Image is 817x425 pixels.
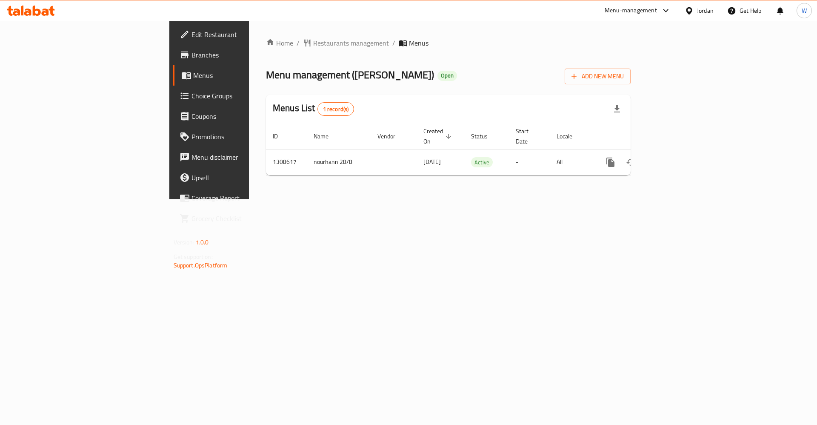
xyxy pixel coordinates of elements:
span: Grocery Checklist [191,213,299,224]
th: Actions [594,123,689,149]
a: Menu disclaimer [173,147,306,167]
span: Edit Restaurant [191,29,299,40]
a: Restaurants management [303,38,389,48]
a: Choice Groups [173,86,306,106]
span: Version: [174,237,194,248]
a: Upsell [173,167,306,188]
span: Menus [409,38,428,48]
a: Branches [173,45,306,65]
nav: breadcrumb [266,38,631,48]
button: more [600,152,621,172]
div: Total records count [317,102,354,116]
span: Locale [557,131,583,141]
td: - [509,149,550,175]
span: 1 record(s) [318,105,354,113]
span: [DATE] [423,156,441,167]
table: enhanced table [266,123,689,175]
span: Created On [423,126,454,146]
span: Upsell [191,172,299,183]
span: ID [273,131,289,141]
div: Open [437,71,457,81]
div: Menu-management [605,6,657,16]
li: / [392,38,395,48]
td: nourhann 28/8 [307,149,371,175]
span: Status [471,131,499,141]
h2: Menus List [273,102,354,116]
span: Restaurants management [313,38,389,48]
span: Menu management ( [PERSON_NAME] ) [266,65,434,84]
td: All [550,149,594,175]
span: Promotions [191,132,299,142]
span: Branches [191,50,299,60]
span: Active [471,158,493,167]
span: 1.0.0 [196,237,209,248]
div: Jordan [697,6,714,15]
span: Menu disclaimer [191,152,299,162]
span: W [802,6,807,15]
span: Open [437,72,457,79]
span: Menus [193,70,299,80]
button: Change Status [621,152,641,172]
span: Coupons [191,111,299,121]
div: Export file [607,99,627,119]
span: Start Date [516,126,540,146]
span: Coverage Report [191,193,299,203]
a: Menus [173,65,306,86]
a: Coupons [173,106,306,126]
span: Add New Menu [571,71,624,82]
a: Edit Restaurant [173,24,306,45]
a: Support.OpsPlatform [174,260,228,271]
span: Vendor [377,131,406,141]
a: Promotions [173,126,306,147]
span: Get support on: [174,251,213,262]
span: Choice Groups [191,91,299,101]
button: Add New Menu [565,69,631,84]
a: Grocery Checklist [173,208,306,229]
a: Coverage Report [173,188,306,208]
span: Name [314,131,340,141]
